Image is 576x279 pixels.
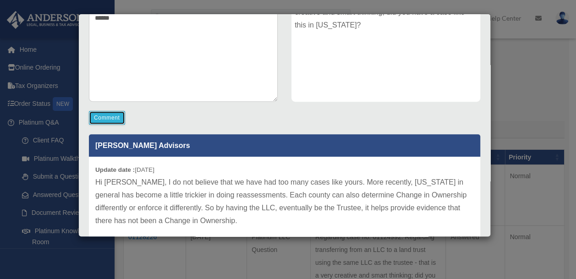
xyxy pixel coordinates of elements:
p: [PERSON_NAME] Advisors [89,134,480,157]
button: Comment [89,111,125,125]
b: Update date : [95,166,135,173]
p: Hi [PERSON_NAME], I do not believe that we have had too many cases like yours. More recently, [US... [95,176,474,227]
small: [DATE] [95,166,154,173]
